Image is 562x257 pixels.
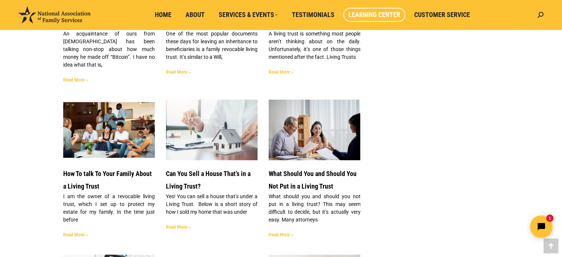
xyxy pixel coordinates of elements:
a: Read more about Advantages and Disadvantages of a Living Trust [166,70,191,75]
a: How To talk To Your Family About a Living Trust [63,170,152,190]
a: Learning Center [343,8,405,22]
iframe: Tidio Chat [432,209,559,244]
a: What Should You and Should You Not Put in a Living Trust [269,170,357,190]
p: One of the most popular documents these days for leaving an inheritance to beneficiaries is a fam... [166,30,258,61]
a: Read more about Can You Sell a House That’s in a Living Trust? [166,224,191,230]
a: About [180,8,210,22]
a: Testimonials [287,8,340,22]
a: Can you sell a home that's under a living trust? [166,99,258,160]
p: A living trust is something most people aren’t thinking about on the daily. Unfortunately, it’s o... [269,30,360,61]
a: Read more about How Much Money Can a Living Trust Save You and Your Family? [269,70,293,75]
a: Customer Service [409,8,475,22]
a: Read more about What Should You and Should You Not Put in a Living Trust [269,232,293,237]
img: How To talk To Your Family About a Living Trust [62,102,155,158]
span: Learning Center [348,11,400,19]
p: Yes! You can sell a house that’s under a Living Trust. Below is a short story of how I sold my ho... [166,193,258,216]
a: What You Should and Should Not Include in Your Living Trust [269,99,360,160]
span: Services & Events [219,11,278,19]
span: About [185,11,205,19]
img: What You Should and Should Not Include in Your Living Trust [268,99,361,161]
span: Customer Service [414,11,470,19]
p: An acquaintance of ours from [DEMOGRAPHIC_DATA] has been talking non-stop about how much money he... [63,30,155,69]
a: Home [150,8,177,22]
p: I am the owner of a revocable living trust, which I set up to protect my estate for my family. In... [63,193,155,224]
img: National Association of Family Services [18,6,91,23]
span: Home [155,11,171,19]
a: Can You Sell a House That’s in a Living Trust? [166,170,251,190]
a: Read more about Can I Add Cryptocurrency To My Living Trust? [63,77,88,82]
a: Read more about How To talk To Your Family About a Living Trust [63,232,88,237]
p: What should you and should you not put in a living trust? This may seem difficult to decide, but ... [269,193,360,224]
span: Testimonials [292,11,334,19]
a: How To talk To Your Family About a Living Trust [63,99,155,160]
img: Can you sell a home that's under a living trust? [165,99,258,161]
